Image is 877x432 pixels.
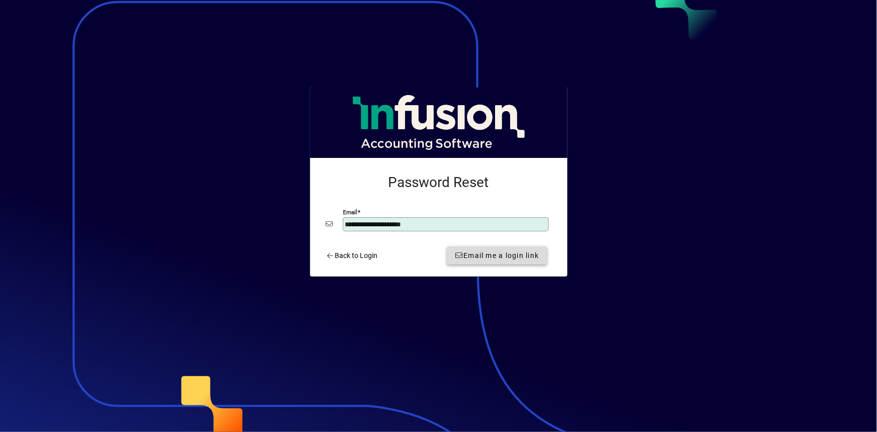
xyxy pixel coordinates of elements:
a: Back to Login [322,246,382,265]
h2: Password Reset [326,174,551,191]
span: Back to Login [326,250,378,261]
span: Email me a login link [455,250,539,261]
mat-label: Email [343,209,358,216]
button: Email me a login link [447,246,547,265]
